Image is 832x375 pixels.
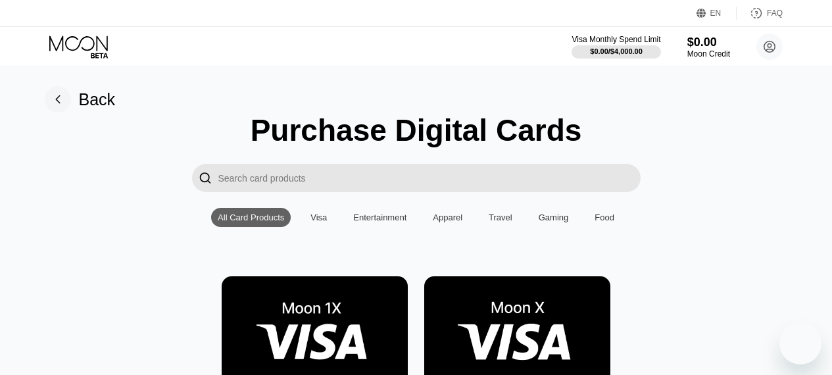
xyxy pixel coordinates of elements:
div: All Card Products [218,213,284,222]
div: Back [79,90,116,109]
div: EN [710,9,722,18]
div: $0.00 [687,36,730,49]
div: Moon Credit [687,49,730,59]
div: Travel [489,213,512,222]
div: Visa Monthly Spend Limit [572,35,660,44]
div: Visa [310,213,327,222]
div: Visa Monthly Spend Limit$0.00/$4,000.00 [572,35,660,59]
div: Back [45,86,116,113]
iframe: Button to launch messaging window [779,322,821,364]
div: Entertainment [347,208,413,227]
div: Entertainment [353,213,406,222]
div: FAQ [767,9,783,18]
div: Purchase Digital Cards [251,113,582,148]
div: $0.00Moon Credit [687,36,730,59]
input: Search card products [218,164,641,192]
div: Visa [304,208,333,227]
div: Gaming [539,213,569,222]
div:  [199,170,212,186]
div: Apparel [433,213,462,222]
div: FAQ [737,7,783,20]
div: Gaming [532,208,575,227]
div: Apparel [426,208,469,227]
div: All Card Products [211,208,291,227]
div: EN [697,7,737,20]
div: Food [588,208,621,227]
div:  [192,164,218,192]
div: Food [595,213,614,222]
div: Travel [482,208,519,227]
div: $0.00 / $4,000.00 [590,47,643,55]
